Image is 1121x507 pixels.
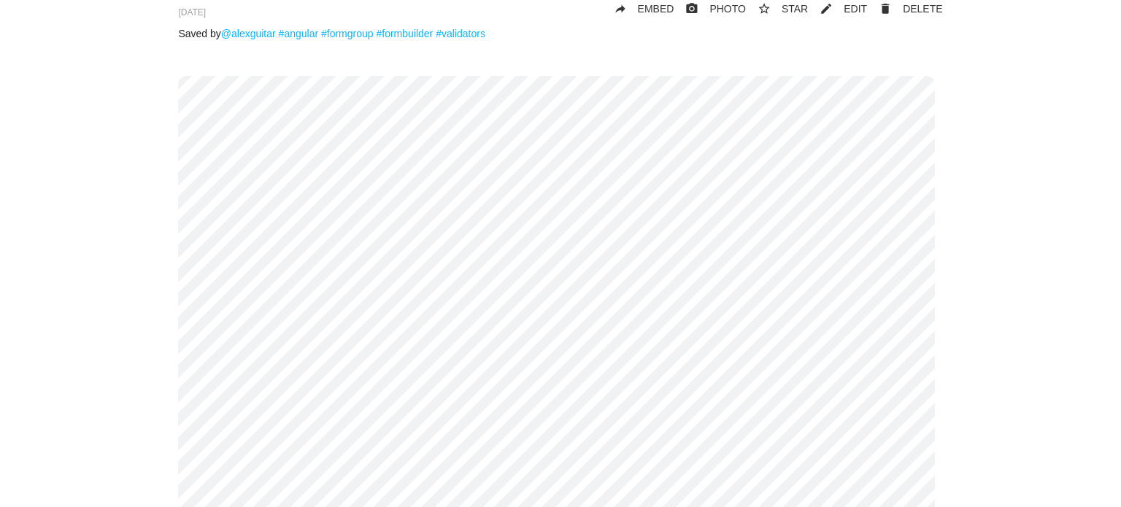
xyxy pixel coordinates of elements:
[903,3,942,15] span: DELETE
[321,28,374,39] a: #formgroup
[709,3,746,15] span: PHOTO
[221,28,276,39] a: @alexguitar
[178,28,942,39] p: Saved by
[782,3,808,15] span: STAR
[178,7,206,18] span: [DATE]
[279,28,319,39] a: #angular
[376,28,433,39] a: #formbuilder
[436,28,485,39] a: #validators
[638,3,674,15] span: EMBED
[844,3,867,15] span: EDIT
